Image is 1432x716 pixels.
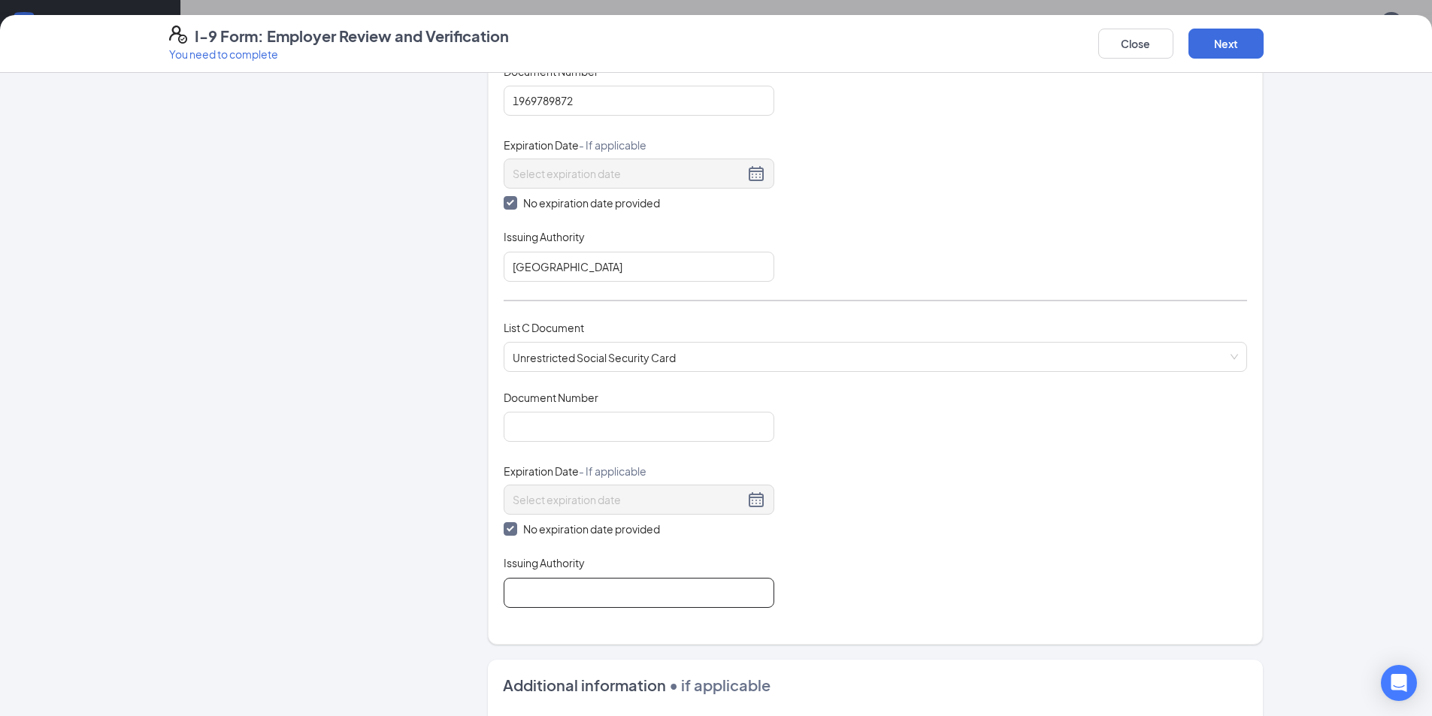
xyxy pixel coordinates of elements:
span: No expiration date provided [517,195,666,211]
span: - If applicable [579,138,646,152]
span: Expiration Date [504,464,646,479]
button: Close [1098,29,1173,59]
span: Document Number [504,390,598,405]
span: Issuing Authority [504,229,585,244]
p: You need to complete [169,47,509,62]
span: List C Document [504,321,584,334]
svg: FormI9EVerifyIcon [169,26,187,44]
div: Open Intercom Messenger [1381,665,1417,701]
span: No expiration date provided [517,521,666,537]
h4: I-9 Form: Employer Review and Verification [195,26,509,47]
span: Issuing Authority [504,555,585,570]
span: Additional information [503,675,666,694]
input: Select expiration date [513,165,744,182]
span: - If applicable [579,464,646,478]
span: Expiration Date [504,137,646,153]
input: Select expiration date [513,491,744,508]
span: Unrestricted Social Security Card [513,343,1238,371]
span: • if applicable [666,675,770,694]
button: Next [1188,29,1264,59]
